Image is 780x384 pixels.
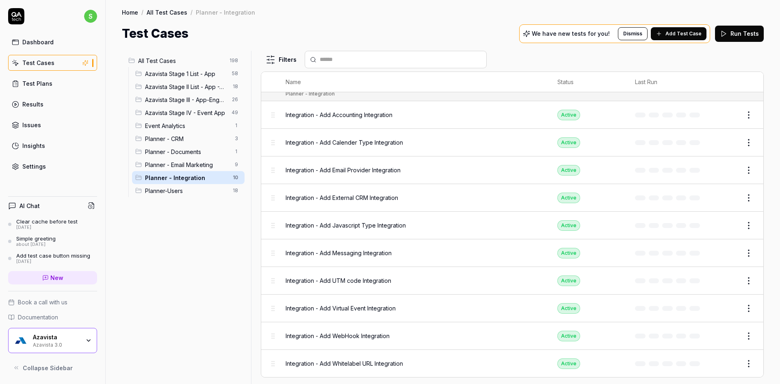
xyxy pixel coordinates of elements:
div: Planner - Integration [286,90,335,98]
span: Azavista Stage III - App-Engagement App [145,95,227,104]
div: / [141,8,143,16]
span: Planner - Documents [145,148,230,156]
div: Active [557,331,580,341]
div: Test Plans [22,79,52,88]
span: 10 [230,173,241,182]
div: [DATE] [16,259,90,265]
div: Active [557,248,580,258]
tr: Integration - Add Email Provider IntegrationActive [261,156,763,184]
div: Issues [22,121,41,129]
span: Integration - Add Email Provider Integration [286,166,401,174]
tr: Integration - Add Calender Type IntegrationActive [261,129,763,156]
div: Azavista 3.0 [33,341,80,347]
a: Settings [8,158,97,174]
span: 1 [232,147,241,156]
span: 18 [230,82,241,91]
div: Active [557,303,580,314]
div: Drag to reorderPlanner - Email Marketing9 [132,158,245,171]
img: Azavista Logo [13,333,28,348]
a: Documentation [8,313,97,321]
span: Add Test Case [665,30,702,37]
div: Azavista [33,334,80,341]
div: Active [557,276,580,286]
div: Simple greeting [16,235,56,242]
span: New [50,273,63,282]
span: Integration - Add Calender Type Integration [286,138,403,147]
span: Azavista Stage IV - Event App [145,108,227,117]
div: Settings [22,162,46,171]
span: Documentation [18,313,58,321]
span: Azavista Stage II List - App -Website [145,82,228,91]
span: Planner - Email Marketing [145,161,230,169]
div: Drag to reorderPlanner - Documents1 [132,145,245,158]
span: 18 [230,186,241,195]
a: Add test case button missing[DATE] [8,252,97,265]
span: Book a call with us [18,298,67,306]
a: Book a call with us [8,298,97,306]
span: Integration - Add Javascript Type Integration [286,221,406,230]
div: Add test case button missing [16,252,90,259]
tr: Integration - Add Javascript Type IntegrationActive [261,212,763,239]
span: Azavista Stage 1 List - App [145,69,227,78]
div: Drag to reorderAzavista Stage III - App-Engagement App26 [132,93,245,106]
a: Simple greetingabout [DATE] [8,235,97,247]
button: Filters [261,52,301,68]
span: Integration - Add External CRM Integration [286,193,398,202]
div: Active [557,137,580,148]
tr: Integration - Add WebHook IntegrationActive [261,322,763,350]
tr: Integration - Add External CRM IntegrationActive [261,184,763,212]
div: [DATE] [16,225,78,230]
a: Test Cases [8,55,97,71]
span: s [84,10,97,23]
span: 9 [232,160,241,169]
a: Results [8,96,97,112]
tr: Integration - Add Virtual Event IntegrationActive [261,295,763,322]
div: Drag to reorderPlanner-Users18 [132,184,245,197]
div: / [191,8,193,16]
div: Active [557,193,580,203]
span: Integration - Add Whitelabel URL Integration [286,359,403,368]
span: Planner - Integration [145,174,228,182]
div: Drag to reorderPlanner - CRM3 [132,132,245,145]
div: Dashboard [22,38,54,46]
span: Collapse Sidebar [23,364,73,372]
span: 3 [232,134,241,143]
span: Integration - Add Accounting Integration [286,111,392,119]
button: Azavista LogoAzavistaAzavista 3.0 [8,328,97,353]
span: 26 [229,95,241,104]
span: 198 [226,56,241,65]
div: Drag to reorderAzavista Stage II List - App -Website18 [132,80,245,93]
span: 49 [228,108,241,117]
span: Planner - CRM [145,135,230,143]
tr: Integration - Add Messaging IntegrationActive [261,239,763,267]
div: Active [557,165,580,176]
a: Issues [8,117,97,133]
div: Drag to reorderAzavista Stage IV - Event App49 [132,106,245,119]
div: Results [22,100,43,108]
p: We have new tests for you! [532,31,610,37]
span: Integration - Add UTM code Integration [286,276,391,285]
span: Integration - Add Virtual Event Integration [286,304,396,312]
button: s [84,8,97,24]
div: Planner - Integration [196,8,255,16]
div: about [DATE] [16,242,56,247]
th: Last Run [627,72,711,92]
span: All Test Cases [138,56,225,65]
div: Test Cases [22,59,54,67]
button: Add Test Case [651,27,706,40]
tr: Integration - Add Whitelabel URL IntegrationActive [261,350,763,377]
button: Dismiss [618,27,648,40]
span: 58 [229,69,241,78]
div: Clear cache before test [16,218,78,225]
div: Active [557,110,580,120]
h4: AI Chat [19,202,40,210]
th: Name [277,72,549,92]
h1: Test Cases [122,24,188,43]
span: 1 [232,121,241,130]
a: Test Plans [8,76,97,91]
div: Insights [22,141,45,150]
tr: Integration - Add Accounting IntegrationActive [261,101,763,129]
a: Home [122,8,138,16]
a: New [8,271,97,284]
span: Integration - Add WebHook Integration [286,332,390,340]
